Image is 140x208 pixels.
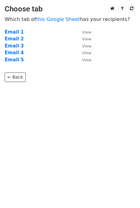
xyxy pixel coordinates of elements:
a: ← Back [5,72,26,82]
a: this Google Sheet [36,16,80,22]
h3: Choose tab [5,5,135,14]
a: Email 2 [5,36,24,42]
a: View [76,43,91,49]
small: View [82,30,91,35]
a: View [76,57,91,63]
small: View [82,51,91,55]
small: View [82,37,91,41]
a: View [76,36,91,42]
a: View [76,50,91,55]
p: Which tab of has your recipients? [5,16,135,22]
small: View [82,58,91,62]
a: Email 5 [5,57,24,63]
a: Email 4 [5,50,24,55]
a: Email 1 [5,29,24,35]
a: Email 3 [5,43,24,49]
small: View [82,44,91,48]
a: View [76,29,91,35]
